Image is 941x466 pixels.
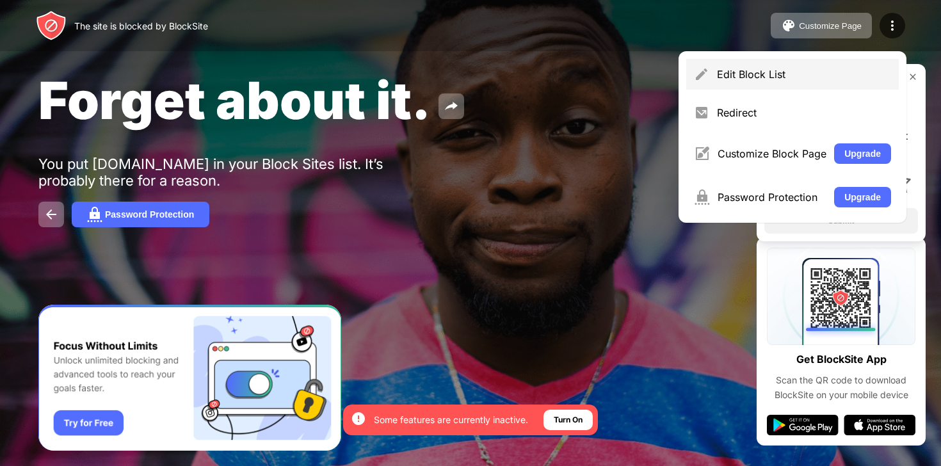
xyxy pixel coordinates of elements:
img: menu-password.svg [694,189,710,205]
img: pallet.svg [781,18,796,33]
img: share.svg [444,99,459,114]
img: menu-pencil.svg [694,67,709,82]
img: password.svg [87,207,102,222]
div: You put [DOMAIN_NAME] in your Block Sites list. It’s probably there for a reason. [38,156,434,189]
div: Scan the QR code to download BlockSite on your mobile device [767,373,915,402]
img: error-circle-white.svg [351,411,366,426]
span: Forget about it. [38,69,431,131]
div: Turn On [554,414,583,426]
div: Password Protection [105,209,194,220]
div: The site is blocked by BlockSite [74,20,208,31]
img: back.svg [44,207,59,222]
img: menu-customize.svg [694,146,710,161]
button: Password Protection [72,202,209,227]
div: Some features are currently inactive. [374,414,528,426]
button: Upgrade [834,187,891,207]
div: Get BlockSite App [796,350,887,369]
button: Upgrade [834,143,891,164]
div: Redirect [717,106,891,119]
img: google-play.svg [767,415,839,435]
div: Edit Block List [717,68,891,81]
div: Customize Block Page [718,147,826,160]
div: Customize Page [799,21,862,31]
img: menu-icon.svg [885,18,900,33]
img: rate-us-close.svg [908,72,918,82]
img: app-store.svg [844,415,915,435]
div: Password Protection [718,191,826,204]
iframe: Banner [38,305,341,451]
img: header-logo.svg [36,10,67,41]
img: menu-redirect.svg [694,105,709,120]
button: Customize Page [771,13,872,38]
